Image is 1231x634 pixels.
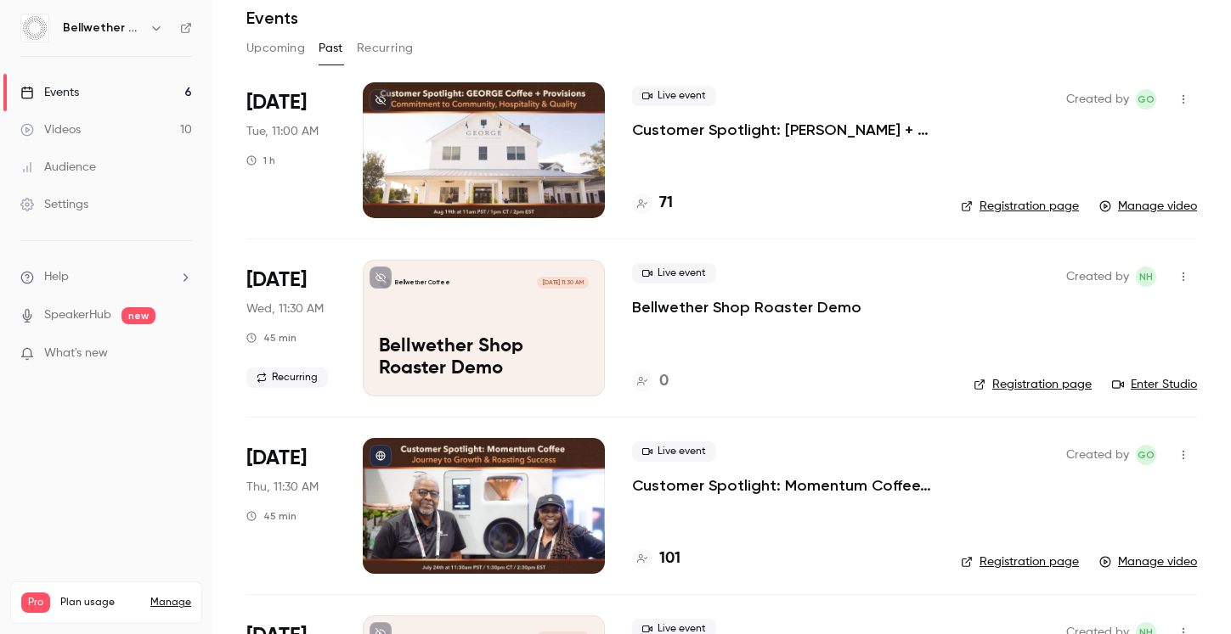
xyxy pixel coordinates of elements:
h4: 101 [659,547,680,570]
span: Nick Heustis [1136,267,1156,287]
span: Gabrielle Oliveira [1136,89,1156,109]
h4: 0 [659,370,669,393]
a: 0 [632,370,669,393]
span: GO [1138,445,1155,465]
span: Gabrielle Oliveira [1136,445,1156,465]
button: Past [319,35,343,62]
div: Aug 6 Wed, 11:30 AM (America/Los Angeles) [246,260,336,396]
span: new [121,307,155,324]
span: Help [44,268,69,286]
span: What's new [44,345,108,362]
a: Bellwether Shop Roaster Demo Bellwether Coffee[DATE] 11:30 AMBellwether Shop Roaster Demo [363,260,605,396]
span: Live event [632,441,716,462]
img: Bellwether Coffee [21,14,48,42]
h1: Events [246,8,298,28]
a: Customer Spotlight: [PERSON_NAME] + Provisions’ Commitment to Community, Hospitality & Quality [632,120,934,140]
span: Wed, 11:30 AM [246,300,324,317]
a: 101 [632,547,680,570]
a: Registration page [974,376,1092,393]
div: Jul 24 Thu, 11:30 AM (America/Los Angeles) [246,438,336,574]
div: 1 h [246,154,275,167]
div: Events [20,84,79,101]
a: Bellwether Shop Roaster Demo [632,297,861,317]
div: 45 min [246,509,296,523]
span: [DATE] [246,267,307,294]
a: Enter Studio [1112,376,1197,393]
button: Recurring [357,35,414,62]
span: [DATE] [246,445,307,472]
span: Created by [1066,445,1129,465]
a: Registration page [961,553,1079,570]
div: 45 min [246,331,296,345]
span: GO [1138,89,1155,109]
span: Created by [1066,267,1129,287]
div: Settings [20,196,88,213]
span: Plan usage [60,596,140,609]
a: Manage video [1099,553,1197,570]
a: Manage [150,596,191,609]
a: SpeakerHub [44,306,111,324]
h6: Bellwether Coffee [63,20,143,36]
a: Customer Spotlight: Momentum Coffee’s Journey to Growth & Roasting Success [632,475,934,496]
a: Manage video [1099,198,1197,215]
span: Pro [21,592,50,613]
span: Created by [1066,89,1129,109]
span: Tue, 11:00 AM [246,123,319,140]
a: Registration page [961,198,1079,215]
span: Thu, 11:30 AM [246,479,319,496]
div: Videos [20,121,81,138]
span: Live event [632,86,716,106]
p: Bellwether Shop Roaster Demo [379,336,589,380]
p: Bellwether Coffee [395,278,450,287]
a: 71 [632,192,673,215]
span: Recurring [246,367,328,388]
span: [DATE] [246,89,307,116]
span: Live event [632,263,716,283]
div: Audience [20,159,96,176]
button: Upcoming [246,35,305,62]
div: Aug 19 Tue, 11:00 AM (America/Los Angeles) [246,82,336,218]
h4: 71 [659,192,673,215]
span: [DATE] 11:30 AM [537,277,588,289]
li: help-dropdown-opener [20,268,192,286]
iframe: Noticeable Trigger [172,346,192,362]
span: NH [1139,267,1153,287]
